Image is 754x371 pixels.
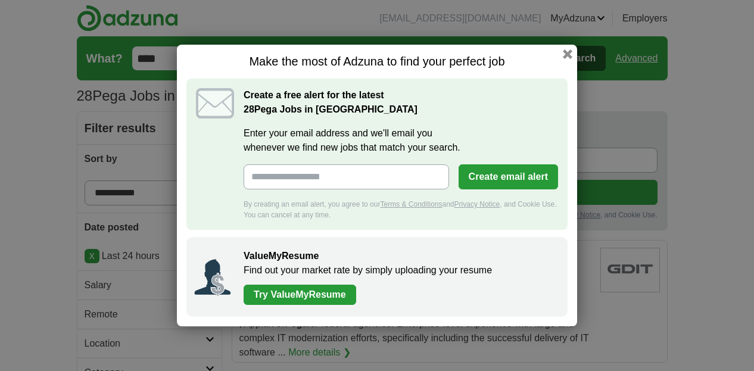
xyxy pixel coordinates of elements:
img: icon_email.svg [196,88,234,119]
h1: Make the most of Adzuna to find your perfect job [186,54,568,69]
h2: Create a free alert for the latest [244,88,558,117]
h2: ValueMyResume [244,249,556,263]
button: Create email alert [459,164,558,189]
label: Enter your email address and we'll email you whenever we find new jobs that match your search. [244,126,558,155]
a: Try ValueMyResume [244,285,356,305]
a: Privacy Notice [454,200,500,208]
p: Find out your market rate by simply uploading your resume [244,263,556,278]
a: Terms & Conditions [380,200,442,208]
span: 28 [244,102,254,117]
strong: Pega Jobs in [GEOGRAPHIC_DATA] [244,104,417,114]
div: By creating an email alert, you agree to our and , and Cookie Use. You can cancel at any time. [244,199,558,220]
